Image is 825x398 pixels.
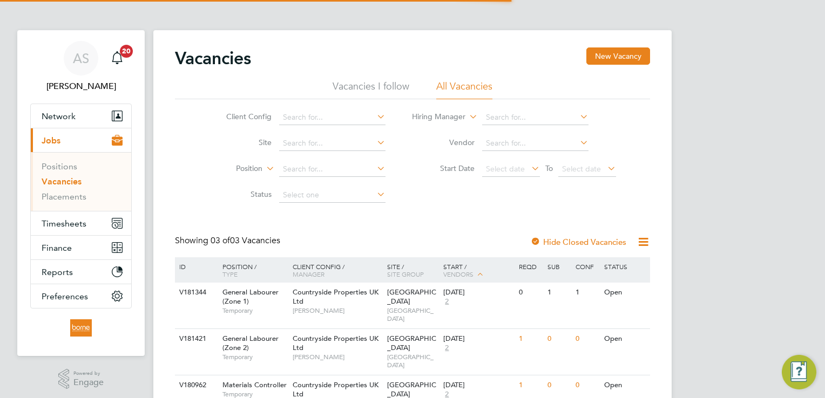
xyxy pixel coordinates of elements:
[387,334,436,352] span: [GEOGRAPHIC_DATA]
[58,369,104,389] a: Powered byEngage
[293,306,382,315] span: [PERSON_NAME]
[387,353,438,369] span: [GEOGRAPHIC_DATA]
[175,47,251,69] h2: Vacancies
[403,112,465,122] label: Hiring Manager
[293,270,324,278] span: Manager
[73,51,89,65] span: AS
[42,161,77,171] a: Positions
[279,110,386,125] input: Search for...
[177,283,214,303] div: V181344
[214,257,290,283] div: Position /
[30,319,132,337] a: Go to home page
[293,334,378,352] span: Countryside Properties UK Ltd
[42,191,86,202] a: Placements
[586,47,650,65] button: New Vacancy
[31,211,131,235] button: Timesheets
[441,257,516,284] div: Start /
[782,355,816,389] button: Engage Resource Center
[601,283,648,303] div: Open
[31,128,131,152] button: Jobs
[601,329,648,349] div: Open
[70,319,91,337] img: borneltd-logo-retina.png
[412,163,475,173] label: Start Date
[443,344,450,353] span: 2
[17,30,145,356] nav: Main navigation
[293,287,378,306] span: Countryside Properties UK Ltd
[31,236,131,259] button: Finance
[222,270,238,278] span: Type
[384,257,441,283] div: Site /
[443,297,450,306] span: 2
[177,375,214,395] div: V180962
[42,291,88,301] span: Preferences
[573,257,601,276] div: Conf
[42,267,73,277] span: Reports
[530,237,626,247] label: Hide Closed Vacancies
[516,329,544,349] div: 1
[42,176,82,187] a: Vacancies
[486,164,525,174] span: Select date
[443,288,513,297] div: [DATE]
[222,353,287,361] span: Temporary
[42,135,60,146] span: Jobs
[222,334,279,352] span: General Labourer (Zone 2)
[106,41,128,76] a: 20
[209,138,272,147] label: Site
[177,257,214,276] div: ID
[443,334,513,344] div: [DATE]
[293,353,382,361] span: [PERSON_NAME]
[30,41,132,93] a: AS[PERSON_NAME]
[73,378,104,387] span: Engage
[482,136,589,151] input: Search for...
[545,283,573,303] div: 1
[601,257,648,276] div: Status
[279,188,386,203] input: Select one
[120,45,133,58] span: 20
[436,80,492,99] li: All Vacancies
[177,329,214,349] div: V181421
[42,111,76,121] span: Network
[42,218,86,229] span: Timesheets
[443,270,474,278] span: Vendors
[211,235,230,246] span: 03 of
[542,161,556,175] span: To
[73,369,104,378] span: Powered by
[175,235,282,246] div: Showing
[279,162,386,177] input: Search for...
[333,80,409,99] li: Vacancies I follow
[290,257,384,283] div: Client Config /
[30,80,132,93] span: Andrew Stevensen
[31,152,131,211] div: Jobs
[573,329,601,349] div: 0
[31,284,131,308] button: Preferences
[387,270,424,278] span: Site Group
[443,381,513,390] div: [DATE]
[31,104,131,128] button: Network
[209,112,272,121] label: Client Config
[222,306,287,315] span: Temporary
[516,257,544,276] div: Reqd
[222,380,287,389] span: Materials Controller
[211,235,280,246] span: 03 Vacancies
[545,375,573,395] div: 0
[573,375,601,395] div: 0
[412,138,475,147] label: Vendor
[545,257,573,276] div: Sub
[222,287,279,306] span: General Labourer (Zone 1)
[482,110,589,125] input: Search for...
[209,189,272,199] label: Status
[516,283,544,303] div: 0
[42,243,72,253] span: Finance
[601,375,648,395] div: Open
[387,306,438,323] span: [GEOGRAPHIC_DATA]
[200,163,262,174] label: Position
[573,283,601,303] div: 1
[545,329,573,349] div: 0
[516,375,544,395] div: 1
[387,287,436,306] span: [GEOGRAPHIC_DATA]
[31,260,131,284] button: Reports
[562,164,601,174] span: Select date
[279,136,386,151] input: Search for...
